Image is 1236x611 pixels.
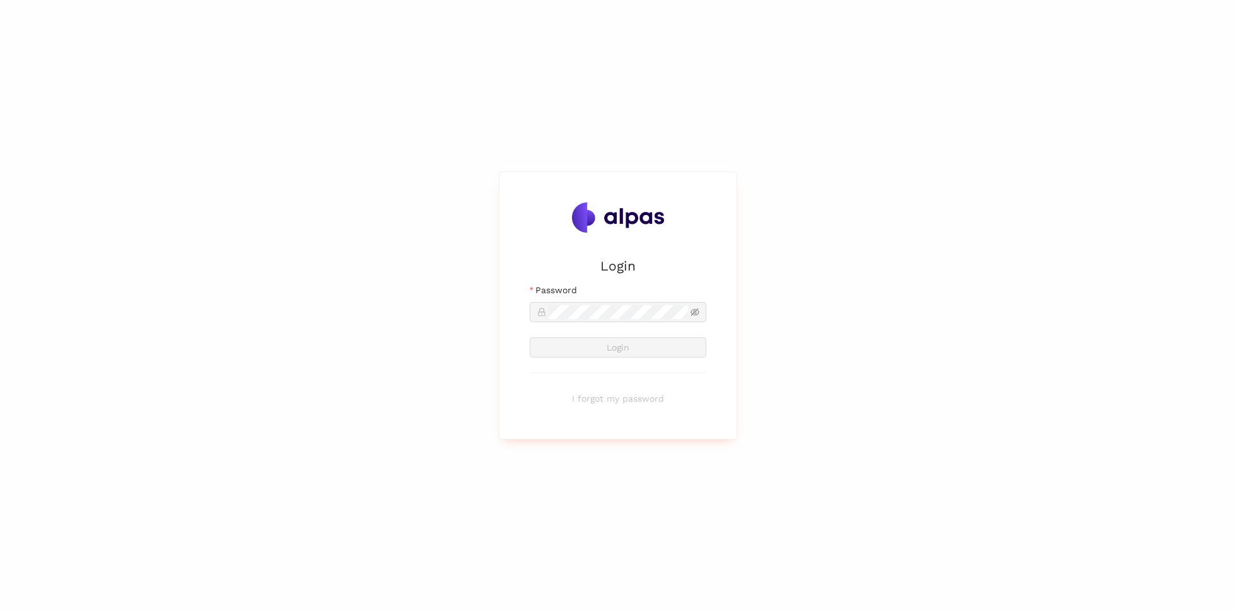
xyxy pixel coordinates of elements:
input: Password [549,305,688,319]
label: Password [530,283,577,297]
span: eye-invisible [691,308,699,317]
button: Login [530,337,706,358]
button: I forgot my password [530,388,706,409]
img: Alpas.ai Logo [572,202,664,233]
span: lock [537,308,546,317]
h2: Login [530,255,706,276]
